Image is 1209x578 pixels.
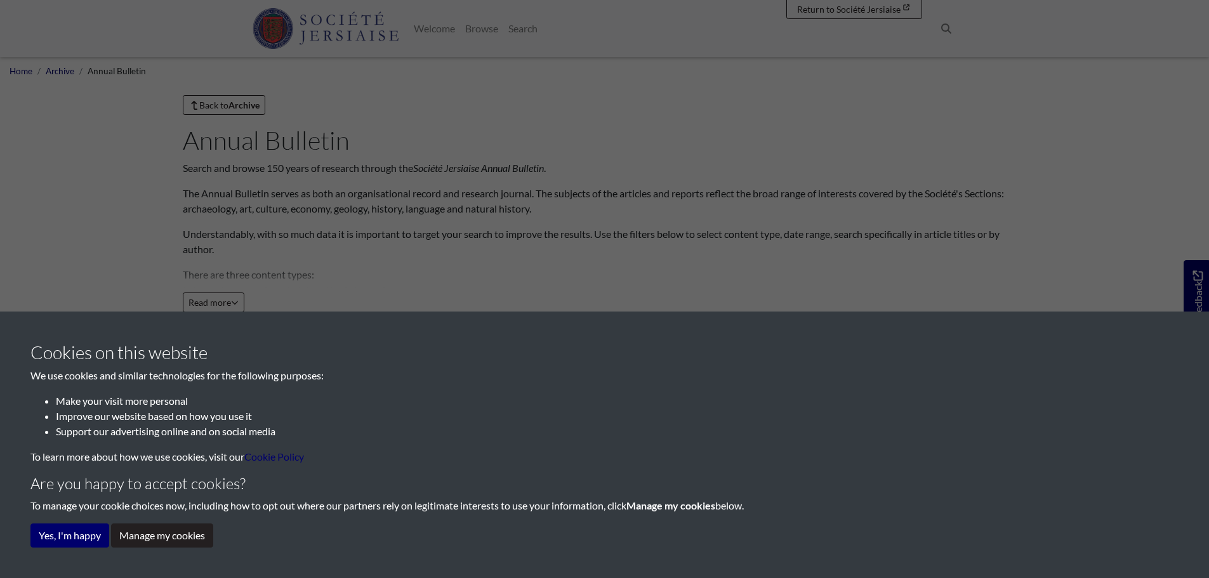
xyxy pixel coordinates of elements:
[626,499,715,511] strong: Manage my cookies
[30,368,1179,383] p: We use cookies and similar technologies for the following purposes:
[56,424,1179,439] li: Support our advertising online and on social media
[244,450,304,463] a: learn more about cookies
[56,409,1179,424] li: Improve our website based on how you use it
[30,475,1179,493] h4: Are you happy to accept cookies?
[30,449,1179,464] p: To learn more about how we use cookies, visit our
[111,523,213,548] button: Manage my cookies
[30,498,1179,513] p: To manage your cookie choices now, including how to opt out where our partners rely on legitimate...
[56,393,1179,409] li: Make your visit more personal
[30,523,109,548] button: Yes, I'm happy
[30,342,1179,364] h3: Cookies on this website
